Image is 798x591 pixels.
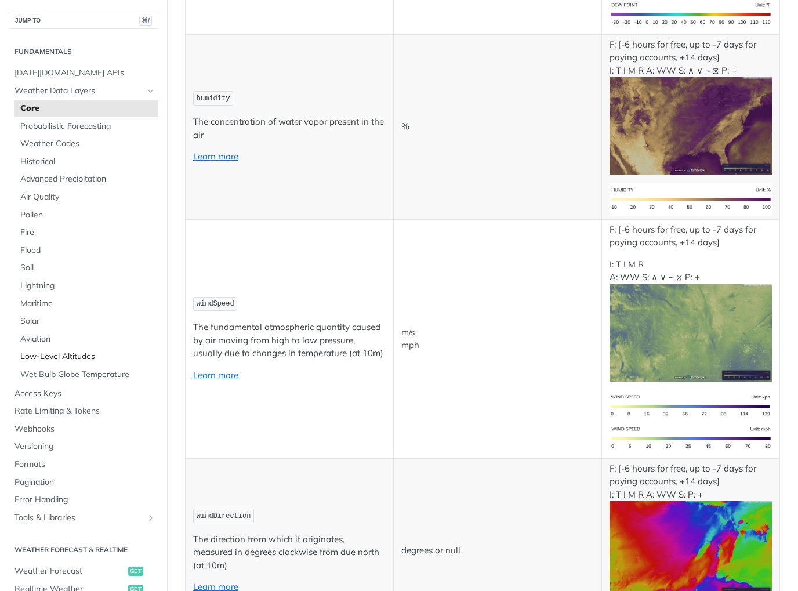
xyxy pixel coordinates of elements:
span: Solar [20,316,155,327]
span: [DATE][DOMAIN_NAME] APIs [14,67,155,79]
a: Fire [14,224,158,241]
span: get [128,567,143,576]
a: Learn more [193,151,238,162]
span: humidity [197,95,230,103]
span: Pagination [14,477,155,488]
span: Wet Bulb Globe Temperature [20,369,155,380]
span: Expand image [610,8,772,19]
a: Versioning [9,438,158,455]
span: Air Quality [20,191,155,203]
img: humidity [610,77,772,175]
span: Aviation [20,333,155,345]
span: Maritime [20,298,155,310]
h2: Fundamentals [9,46,158,57]
span: Expand image [610,432,772,443]
a: Weather Data LayersHide subpages for Weather Data Layers [9,82,158,100]
span: Versioning [14,441,155,452]
span: Advanced Precipitation [20,173,155,185]
a: Formats [9,456,158,473]
p: The concentration of water vapor present in the air [193,115,386,142]
span: Tools & Libraries [14,512,143,524]
a: Webhooks [9,420,158,438]
a: Air Quality [14,188,158,206]
p: F: [-6 hours for free, up to -7 days for paying accounts, +14 days] [610,223,772,249]
span: Weather Forecast [14,565,125,577]
a: Probabilistic Forecasting [14,118,158,135]
p: F: [-6 hours for free, up to -7 days for paying accounts, +14 days] I: T I M R A: WW S: ∧ ∨ ~ ⧖ P: + [610,38,772,175]
a: [DATE][DOMAIN_NAME] APIs [9,64,158,82]
span: Flood [20,245,155,256]
span: Probabilistic Forecasting [20,121,155,132]
span: Expand image [610,193,772,204]
span: Access Keys [14,388,155,400]
a: Weather Forecastget [9,563,158,580]
span: Rate Limiting & Tokens [14,405,155,417]
span: Low-Level Altitudes [20,351,155,362]
a: Pollen [14,206,158,224]
span: windSpeed [197,300,234,308]
img: wind-speed-si [610,390,772,422]
a: Rate Limiting & Tokens [9,403,158,420]
a: Flood [14,242,158,259]
span: Expand image [610,400,772,411]
a: Pagination [9,474,158,491]
a: Access Keys [9,385,158,403]
span: Weather Codes [20,138,155,150]
p: The fundamental atmospheric quantity caused by air moving from high to low pressure, usually due ... [193,321,386,360]
a: Soil [14,259,158,277]
img: wind-speed-us [610,422,772,454]
a: Low-Level Altitudes [14,348,158,365]
span: Lightning [20,280,155,292]
a: Error Handling [9,491,158,509]
p: I: T I M R A: WW S: ∧ ∨ ~ ⧖ P: + [610,258,772,382]
span: windDirection [197,512,251,520]
p: m/s mph [401,326,594,352]
span: Historical [20,156,155,168]
span: Webhooks [14,423,155,435]
button: Hide subpages for Weather Data Layers [146,86,155,96]
a: Learn more [193,369,238,380]
a: Tools & LibrariesShow subpages for Tools & Libraries [9,509,158,527]
img: humidity [610,183,772,215]
a: Core [14,100,158,117]
span: Weather Data Layers [14,85,143,97]
a: Weather Codes [14,135,158,153]
p: % [401,120,594,133]
a: Lightning [14,277,158,295]
a: Historical [14,153,158,171]
img: wind-speed [610,284,772,382]
span: Core [20,103,155,114]
span: Expand image [610,543,772,554]
a: Maritime [14,295,158,313]
h2: Weather Forecast & realtime [9,545,158,555]
button: Show subpages for Tools & Libraries [146,513,155,523]
span: Soil [20,262,155,274]
span: Formats [14,459,155,470]
span: Pollen [20,209,155,221]
span: Fire [20,227,155,238]
a: Advanced Precipitation [14,171,158,188]
span: Expand image [610,327,772,338]
button: JUMP TO⌘/ [9,12,158,29]
span: Error Handling [14,494,155,506]
a: Aviation [14,331,158,348]
p: The direction from which it originates, measured in degrees clockwise from due north (at 10m) [193,533,386,572]
a: Wet Bulb Globe Temperature [14,366,158,383]
p: degrees or null [401,544,594,557]
span: ⌘/ [139,16,152,26]
span: Expand image [610,119,772,130]
a: Solar [14,313,158,330]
